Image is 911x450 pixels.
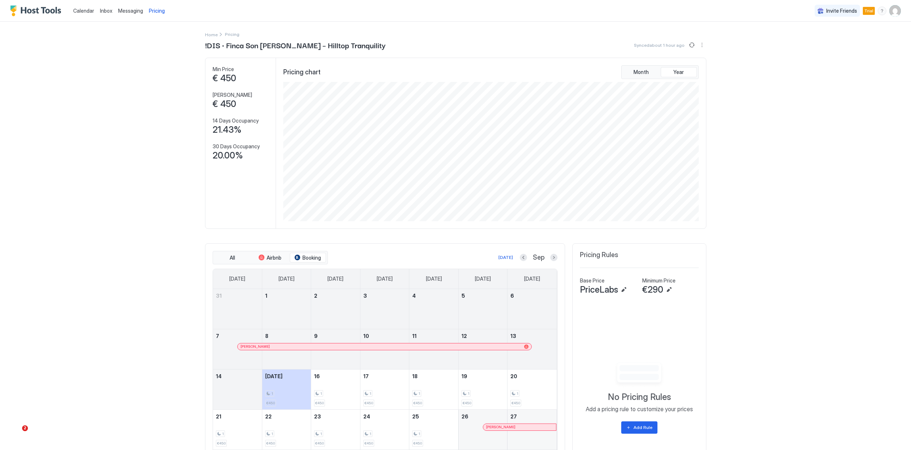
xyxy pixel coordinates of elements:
span: €450 [364,401,373,405]
a: Home [205,30,218,38]
span: 9 [314,333,318,339]
a: September 15, 2025 [262,370,311,383]
a: September 10, 2025 [360,329,409,343]
span: 22 [265,413,272,420]
button: Airbnb [252,253,288,263]
span: Min Price [213,66,234,73]
span: €450 [315,401,324,405]
a: September 19, 2025 [459,370,507,383]
td: September 26, 2025 [458,409,507,450]
span: 1 [517,391,518,396]
a: September 9, 2025 [311,329,360,343]
span: 4 [412,293,416,299]
span: 20 [510,373,517,379]
span: €450 [217,441,226,446]
span: 14 [216,373,222,379]
span: Booking [302,255,321,261]
div: [DATE] [498,254,513,261]
div: Add Rule [634,424,652,431]
a: September 6, 2025 [507,289,556,302]
span: €450 [266,441,275,446]
td: September 6, 2025 [507,289,557,329]
span: 1 [222,432,224,436]
td: September 8, 2025 [262,329,311,369]
span: All [230,255,235,261]
div: Empty image [608,360,670,389]
div: User profile [889,5,901,17]
td: September 21, 2025 [213,409,262,450]
td: September 20, 2025 [507,369,557,409]
span: [DATE] [377,276,393,282]
button: Month [623,67,659,77]
td: September 27, 2025 [507,409,557,450]
span: 2 [22,425,28,431]
a: September 26, 2025 [459,410,507,423]
a: September 18, 2025 [409,370,458,383]
span: No Pricing Rules [608,392,671,402]
span: 5 [461,293,465,299]
span: PriceLabs [580,284,618,295]
td: September 24, 2025 [360,409,409,450]
button: Previous month [520,254,527,261]
span: Pricing chart [283,68,321,77]
td: September 17, 2025 [360,369,409,409]
span: 30 Days Occupancy [213,143,260,150]
a: Host Tools Logo [10,5,64,16]
td: September 16, 2025 [311,369,360,409]
span: 6 [510,293,514,299]
a: Thursday [419,269,449,289]
span: 31 [216,293,222,299]
td: September 23, 2025 [311,409,360,450]
span: 1 [418,391,420,396]
span: Inbox [100,8,112,14]
span: [DATE] [426,276,442,282]
a: August 31, 2025 [213,289,262,302]
a: September 2, 2025 [311,289,360,302]
span: 1 [271,432,273,436]
a: Calendar [73,7,94,15]
span: 1 [369,391,371,396]
td: August 31, 2025 [213,289,262,329]
span: Breadcrumb [225,32,239,37]
span: [DATE] [279,276,294,282]
td: September 13, 2025 [507,329,557,369]
span: €290 [642,284,663,295]
div: Breadcrumb [205,30,218,38]
a: Inbox [100,7,112,15]
a: Sunday [222,269,252,289]
button: Edit [665,285,673,294]
span: [PERSON_NAME] [241,344,270,349]
td: September 5, 2025 [458,289,507,329]
span: 14 Days Occupancy [213,117,259,124]
a: September 24, 2025 [360,410,409,423]
a: September 21, 2025 [213,410,262,423]
td: September 3, 2025 [360,289,409,329]
span: [DATE] [524,276,540,282]
span: [PERSON_NAME] [213,92,252,98]
span: 3 [363,293,367,299]
span: 1 [320,391,322,396]
span: 21.43% [213,124,242,135]
td: September 25, 2025 [409,409,459,450]
span: 2 [314,293,317,299]
a: Friday [468,269,498,289]
a: September 5, 2025 [459,289,507,302]
td: September 4, 2025 [409,289,459,329]
span: 23 [314,413,321,420]
span: € 450 [213,99,236,110]
span: !DIS · Finca Son [PERSON_NAME] – Hilltop Tranquility [205,40,386,50]
span: 11 [412,333,417,339]
span: €450 [463,401,471,405]
div: [PERSON_NAME] [486,425,553,429]
a: September 13, 2025 [507,329,556,343]
td: September 22, 2025 [262,409,311,450]
a: Monday [271,269,302,289]
a: September 27, 2025 [507,410,556,423]
span: €450 [511,401,520,405]
span: 18 [412,373,418,379]
span: €450 [315,441,324,446]
div: [PERSON_NAME] [241,344,528,349]
span: 20.00% [213,150,243,161]
span: Synced about 1 hour ago [634,42,685,48]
